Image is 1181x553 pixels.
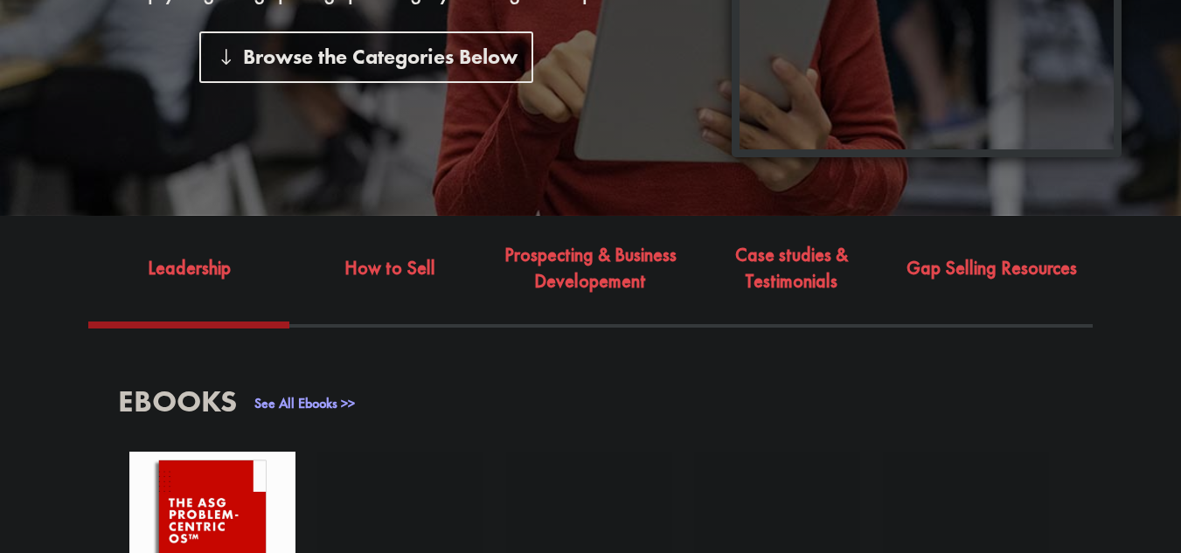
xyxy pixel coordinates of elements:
h3: EBooks [118,386,237,425]
a: Browse the Categories Below [199,31,534,83]
a: Gap Selling Resources [892,239,1093,321]
a: Leadership [88,239,289,321]
a: How to Sell [289,239,490,321]
a: Prospecting & Business Developement [490,239,691,321]
a: Case studies & Testimonials [691,239,892,321]
a: See All Ebooks >> [254,394,355,412]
